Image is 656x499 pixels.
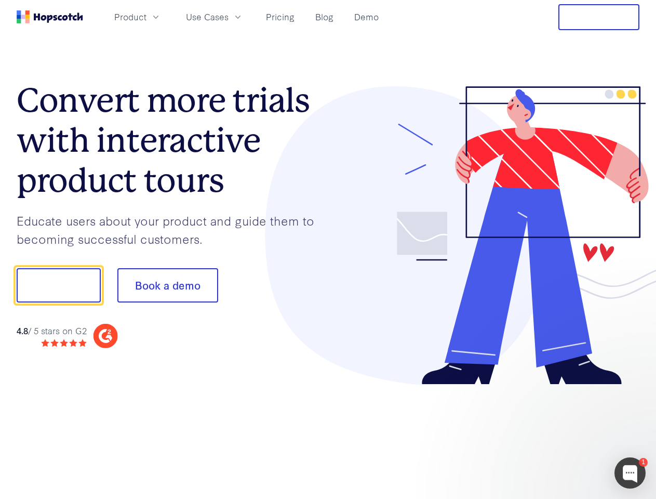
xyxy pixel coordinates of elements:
button: Book a demo [117,268,218,303]
button: Show me! [17,268,101,303]
button: Free Trial [558,4,639,30]
a: Demo [350,8,383,25]
button: Use Cases [180,8,249,25]
h1: Convert more trials with interactive product tours [17,81,328,200]
button: Product [108,8,167,25]
a: Pricing [262,8,299,25]
a: Home [17,10,83,23]
span: Use Cases [186,10,229,23]
a: Blog [311,8,338,25]
span: Product [114,10,146,23]
div: 1 [639,458,648,467]
p: Educate users about your product and guide them to becoming successful customers. [17,212,328,247]
strong: 4.8 [17,324,28,336]
div: / 5 stars on G2 [17,324,87,337]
